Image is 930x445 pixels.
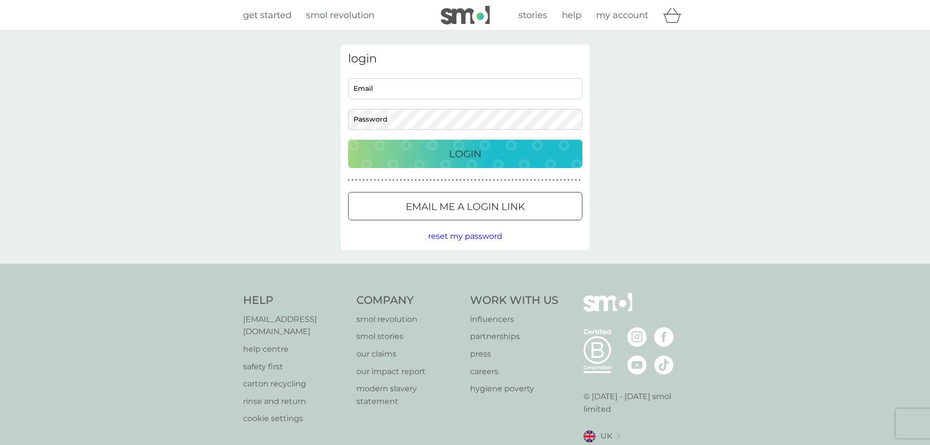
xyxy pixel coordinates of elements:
[348,140,582,168] button: Login
[441,178,443,183] p: ●
[408,178,410,183] p: ●
[430,178,432,183] p: ●
[348,192,582,220] button: Email me a login link
[470,313,558,326] a: influencers
[600,430,612,443] span: UK
[537,178,539,183] p: ●
[348,178,350,183] p: ●
[356,313,460,326] a: smol revolution
[389,178,391,183] p: ●
[411,178,413,183] p: ●
[441,6,490,24] img: smol
[243,360,347,373] a: safety first
[428,232,502,241] span: reset my password
[523,178,525,183] p: ●
[243,378,347,390] a: carton recycling
[583,390,687,415] p: © [DATE] - [DATE] smol limited
[518,8,547,22] a: stories
[470,365,558,378] a: careers
[449,146,481,162] p: Login
[471,178,473,183] p: ●
[516,178,517,183] p: ●
[493,178,495,183] p: ●
[385,178,387,183] p: ●
[504,178,506,183] p: ●
[359,178,361,183] p: ●
[518,10,547,21] span: stories
[356,365,460,378] p: our impact report
[437,178,439,183] p: ●
[381,178,383,183] p: ●
[400,178,402,183] p: ●
[497,178,499,183] p: ●
[415,178,417,183] p: ●
[545,178,547,183] p: ●
[467,178,469,183] p: ●
[356,382,460,407] a: modern slavery statement
[243,10,291,21] span: get started
[243,293,347,308] h4: Help
[351,178,353,183] p: ●
[356,348,460,360] p: our claims
[452,178,454,183] p: ●
[627,355,647,375] img: visit the smol Youtube page
[393,178,394,183] p: ●
[445,178,447,183] p: ●
[243,395,347,408] a: rinse and return
[549,178,551,183] p: ●
[486,178,488,183] p: ●
[463,178,465,183] p: ●
[363,178,365,183] p: ●
[404,178,406,183] p: ●
[489,178,491,183] p: ●
[470,330,558,343] p: partnerships
[378,178,380,183] p: ●
[355,178,357,183] p: ●
[500,178,502,183] p: ●
[422,178,424,183] p: ●
[596,8,648,22] a: my account
[356,293,460,308] h4: Company
[575,178,577,183] p: ●
[428,230,502,243] button: reset my password
[534,178,536,183] p: ●
[564,178,566,183] p: ●
[482,178,484,183] p: ●
[456,178,458,183] p: ●
[562,8,581,22] a: help
[512,178,514,183] p: ●
[356,330,460,343] a: smol stories
[579,178,580,183] p: ●
[478,178,480,183] p: ●
[370,178,372,183] p: ●
[571,178,573,183] p: ●
[617,434,620,439] img: select a new location
[243,412,347,425] a: cookie settings
[348,52,582,66] h3: login
[562,10,581,21] span: help
[470,382,558,395] a: hygiene poverty
[396,178,398,183] p: ●
[583,430,596,443] img: UK flag
[508,178,510,183] p: ●
[567,178,569,183] p: ●
[527,178,529,183] p: ●
[583,293,632,326] img: smol
[243,313,347,338] a: [EMAIL_ADDRESS][DOMAIN_NAME]
[243,343,347,356] a: help centre
[627,327,647,347] img: visit the smol Instagram page
[654,327,674,347] img: visit the smol Facebook page
[560,178,562,183] p: ●
[448,178,450,183] p: ●
[459,178,461,183] p: ●
[418,178,420,183] p: ●
[530,178,532,183] p: ●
